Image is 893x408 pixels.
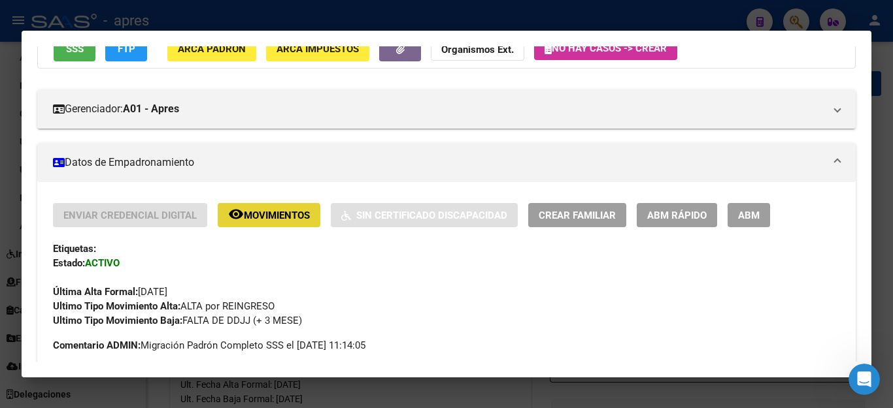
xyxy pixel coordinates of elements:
[105,37,147,61] button: FTP
[187,225,241,238] div: gracias!!!!}
[178,44,246,55] span: ARCA Padrón
[244,210,310,221] span: Movimientos
[8,8,33,33] button: go back
[21,68,204,119] div: refrescá la página por favor, porque está funcionando. ​
[356,210,507,221] span: Sin Certificado Discapacidad
[53,286,138,298] strong: Última Alta Formal:
[63,5,79,15] h1: Fin
[205,8,229,33] button: Inicio
[637,203,717,227] button: ABM Rápido
[728,203,770,227] button: ABM
[53,203,207,227] button: Enviar Credencial Digital
[539,210,616,221] span: Crear Familiar
[20,308,31,319] button: Adjuntar un archivo
[10,187,251,217] div: Valeria dice…
[53,338,365,353] span: Migración Padrón Completo SSS el [DATE] 11:14:05
[229,8,253,31] div: Cerrar
[277,44,359,55] span: ARCA Impuestos
[53,300,180,312] strong: Ultimo Tipo Movimiento Alta:
[160,195,241,208] div: si, la refrescamos
[545,42,667,54] span: No hay casos -> Crear
[83,308,93,319] button: Start recording
[528,203,626,227] button: Crear Familiar
[150,187,251,216] div: si, la refrescamos
[331,203,518,227] button: Sin Certificado Discapacidad
[41,308,52,319] button: Selector de emoji
[849,364,880,395] iframe: Intercom live chat
[10,60,251,187] div: Ludmila dice…
[228,206,244,222] mat-icon: remove_red_eye
[53,243,96,255] strong: Etiquetas:
[738,210,760,221] span: ABM
[441,44,514,56] strong: Organismos Ext.
[66,44,84,55] span: SSS
[10,256,165,285] div: que tengas [PERSON_NAME].[PERSON_NAME] • Hace 3h
[63,15,201,35] p: El equipo también puede ayudar
[10,217,251,257] div: Valeria dice…
[54,37,95,61] button: SSS
[62,308,73,319] button: Selector de gif
[118,44,135,55] span: FTP
[37,89,856,129] mat-expansion-panel-header: Gerenciador:A01 - Apres
[10,60,214,177] div: refrescá la página por favor, porque está funcionando.​
[53,155,824,170] mat-panel-title: Datos de Empadronamiento
[21,264,154,277] div: que tengas [PERSON_NAME].
[53,257,85,269] strong: Estado:
[218,203,320,227] button: Movimientos
[11,281,250,303] textarea: Escribe un mensaje...
[10,21,251,60] div: Valeria dice…
[431,37,524,61] button: Organismos Ext.
[534,37,677,60] button: No hay casos -> Crear
[10,256,251,313] div: Ludmila dice…
[37,143,856,182] mat-expansion-panel-header: Datos de Empadronamiento
[167,37,256,61] button: ARCA Padrón
[53,300,275,312] span: ALTA por REINGRESO
[177,217,251,246] div: gracias!!!!}
[53,286,167,298] span: [DATE]
[53,315,302,326] span: FALTA DE DDJJ (+ 3 MESE)
[266,37,369,61] button: ARCA Impuestos
[123,101,179,117] strong: A01 - Apres
[63,210,197,221] span: Enviar Credencial Digital
[53,339,141,351] strong: Comentario ADMIN:
[53,101,824,117] mat-panel-title: Gerenciador:
[224,303,245,324] button: Enviar un mensaje…
[85,257,120,269] strong: ACTIVO
[53,315,182,326] strong: Ultimo Tipo Movimiento Baja:
[37,10,58,31] img: Profile image for Fin
[647,210,707,221] span: ABM Rápido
